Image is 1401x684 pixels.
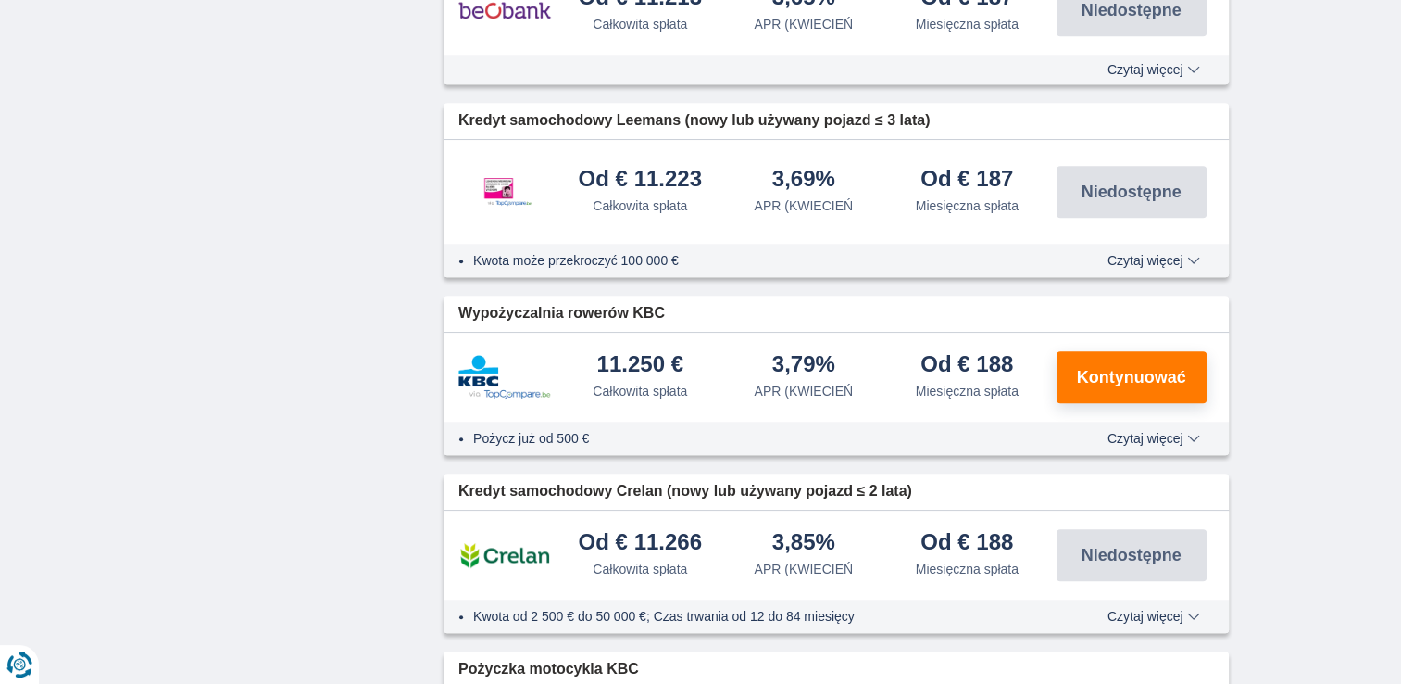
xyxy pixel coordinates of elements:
[597,351,683,376] font: 11.250 €
[458,158,551,225] img: product.pl.alt Leemans Kredyty
[458,532,551,578] img: product.pl.alt Crelan
[754,15,853,33] div: APR (KWIECIEŃ
[1107,254,1200,267] span: Czytaj więcej
[1094,62,1214,77] button: Czytaj więcej
[1057,351,1207,403] button: Kontynuować
[458,481,912,502] span: Kredyt samochodowy Crelan (nowy lub używany pojazd ≤ 2 lata)
[458,110,930,132] span: Kredyt samochodowy Leemans (nowy lub używany pojazd ≤ 3 lata)
[920,351,1013,376] font: Od € 188
[1057,166,1207,218] button: Niedostępne
[1107,63,1200,76] span: Czytaj więcej
[754,560,853,578] div: APR (KWIECIEŃ
[1076,368,1185,386] font: Kontynuować
[593,196,687,215] div: Całkowita spłata
[1094,431,1214,446] button: Czytaj więcej
[916,15,1019,33] div: Miesięczna spłata
[1081,2,1181,19] span: Niedostępne
[473,429,1044,448] li: Pożycz już od 500 €
[473,251,1044,270] li: Kwota może przekroczyć 100 000 €
[1094,609,1214,624] button: Czytaj więcej
[1107,432,1200,445] span: Czytaj więcej
[593,560,687,578] div: Całkowita spłata
[1094,253,1214,268] button: Czytaj więcej
[1107,610,1200,623] span: Czytaj więcej
[754,382,853,400] div: APR (KWIECIEŃ
[579,529,702,554] font: Od € 11.266
[1057,529,1207,581] button: Niedostępne
[458,303,665,324] span: Wypożyczalnia rowerów KBC
[916,382,1019,400] div: Miesięczna spłata
[593,382,687,400] div: Całkowita spłata
[772,529,835,554] font: 3,85%
[1081,547,1181,564] span: Niedostępne
[579,166,702,191] font: Od € 11.223
[593,15,687,33] div: Całkowita spłata
[920,529,1013,554] font: Od € 188
[920,166,1013,191] font: Od € 187
[1081,184,1181,200] span: Niedostępne
[772,351,835,376] font: 3,79%
[916,196,1019,215] div: Miesięczna spłata
[458,355,551,399] img: product.pl.alt KBC
[458,659,639,680] span: Pożyczka motocykla KBC
[473,607,1044,626] li: Kwota od 2 500 € do 50 000 €; Czas trwania od 12 do 84 miesięcy
[754,196,853,215] div: APR (KWIECIEŃ
[916,560,1019,578] div: Miesięczna spłata
[772,166,835,191] font: 3,69%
